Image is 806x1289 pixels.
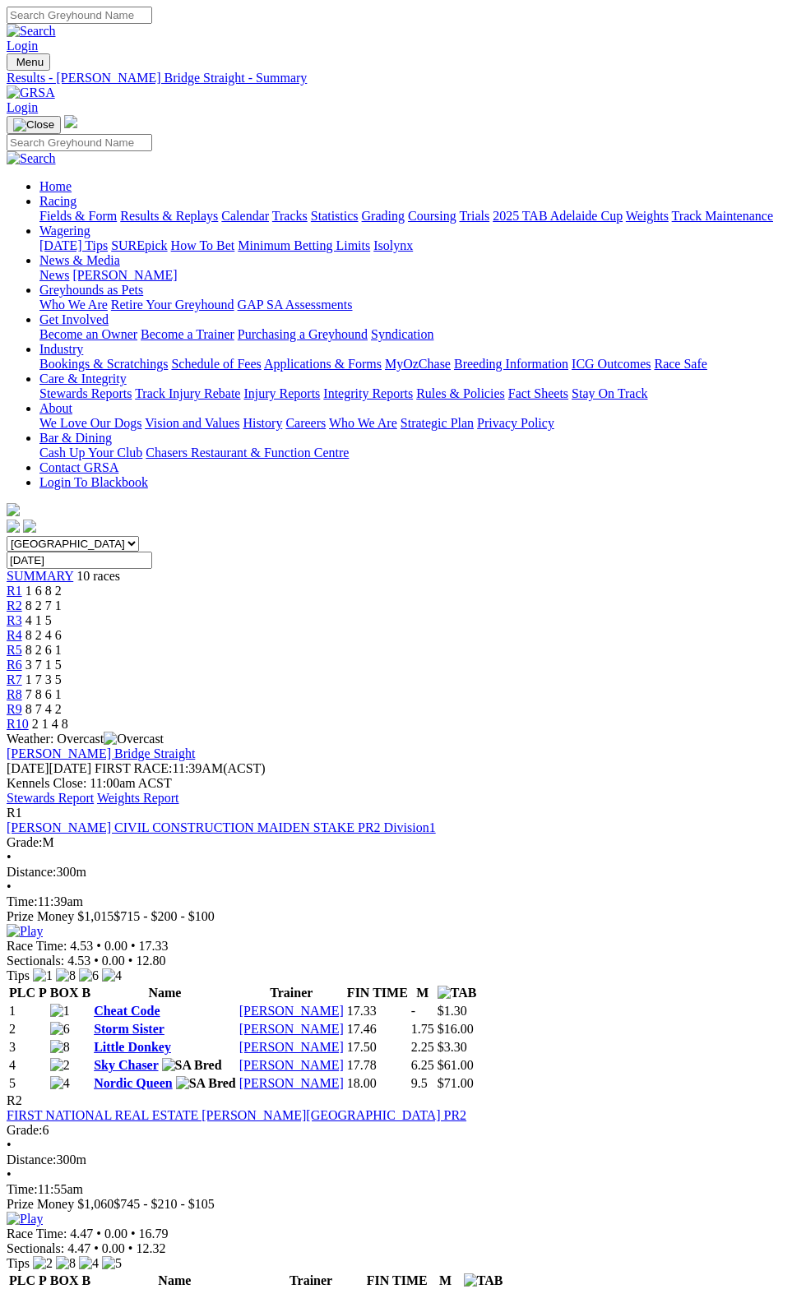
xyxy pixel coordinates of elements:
span: B [81,986,90,1000]
a: R5 [7,643,22,657]
span: $71.00 [438,1076,474,1090]
a: Grading [362,209,405,223]
text: 2.25 [411,1040,434,1054]
img: 4 [50,1076,70,1091]
a: Calendar [221,209,269,223]
span: 4.53 [67,954,90,968]
span: Distance: [7,1153,56,1167]
span: Race Time: [7,1227,67,1240]
img: 8 [50,1040,70,1055]
span: 7 8 6 1 [25,687,62,701]
img: TAB [438,986,477,1000]
a: Sky Chaser [94,1058,158,1072]
a: How To Bet [171,238,235,252]
span: $715 - $200 - $100 [113,909,215,923]
div: Prize Money $1,015 [7,909,799,924]
text: 9.5 [411,1076,428,1090]
a: SUMMARY [7,569,73,583]
a: SUREpick [111,238,167,252]
span: Time: [7,1182,38,1196]
span: 8 2 6 1 [25,643,62,657]
a: R7 [7,672,22,686]
a: News & Media [39,253,120,267]
img: twitter.svg [23,520,36,533]
div: Prize Money $1,060 [7,1197,799,1212]
th: Trainer [258,1273,364,1289]
img: Close [13,118,54,132]
input: Search [7,7,152,24]
a: News [39,268,69,282]
a: Breeding Information [454,357,568,371]
a: [PERSON_NAME] [239,1004,344,1018]
span: R2 [7,1093,22,1107]
th: Trainer [239,985,345,1001]
a: Cash Up Your Club [39,446,142,460]
span: Sectionals: [7,1241,64,1255]
span: 3 7 1 5 [25,658,62,672]
a: ICG Outcomes [572,357,651,371]
span: 4.47 [67,1241,90,1255]
td: 3 [8,1039,48,1056]
img: TAB [464,1273,503,1288]
img: facebook.svg [7,520,20,533]
div: Industry [39,357,799,372]
a: History [243,416,282,430]
span: 4.47 [70,1227,93,1240]
td: 1 [8,1003,48,1019]
span: • [94,1241,99,1255]
img: Search [7,24,56,39]
a: R3 [7,613,22,627]
span: $745 - $210 - $105 [113,1197,215,1211]
a: R4 [7,628,22,642]
a: Get Involved [39,312,109,326]
span: $61.00 [438,1058,474,1072]
span: 10 races [76,569,120,583]
th: M [410,985,435,1001]
a: Stewards Report [7,791,94,805]
span: 8 7 4 2 [25,702,62,716]
span: • [96,1227,101,1240]
text: 6.25 [411,1058,434,1072]
span: 2 1 4 8 [32,717,68,731]
img: SA Bred [176,1076,236,1091]
span: 11:39AM(ACST) [95,761,266,775]
img: 4 [79,1256,99,1271]
a: Care & Integrity [39,372,127,386]
a: Strategic Plan [401,416,474,430]
a: R10 [7,717,29,731]
a: 2025 TAB Adelaide Cup [493,209,623,223]
input: Search [7,134,152,151]
span: Weather: Overcast [7,732,164,746]
span: Distance: [7,865,56,879]
span: • [7,1167,12,1181]
img: 1 [33,968,53,983]
div: Bar & Dining [39,446,799,460]
span: PLC [9,1273,35,1287]
span: 1 6 8 2 [25,584,62,598]
a: Storm Sister [94,1022,164,1036]
img: 8 [56,1256,76,1271]
a: [PERSON_NAME] Bridge Straight [7,746,195,760]
div: Racing [39,209,799,224]
span: R9 [7,702,22,716]
a: Home [39,179,72,193]
div: Get Involved [39,327,799,342]
span: 8 2 7 1 [25,598,62,612]
a: Tracks [272,209,308,223]
a: Wagering [39,224,90,238]
a: R1 [7,584,22,598]
img: logo-grsa-white.png [64,115,77,128]
div: Greyhounds as Pets [39,298,799,312]
a: Vision and Values [145,416,239,430]
a: [PERSON_NAME] [239,1022,344,1036]
td: 17.33 [346,1003,409,1019]
span: R2 [7,598,22,612]
img: SA Bred [162,1058,222,1073]
div: Care & Integrity [39,386,799,401]
span: $1.30 [438,1004,467,1018]
a: R8 [7,687,22,701]
span: 12.80 [136,954,165,968]
a: Stay On Track [572,386,647,400]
